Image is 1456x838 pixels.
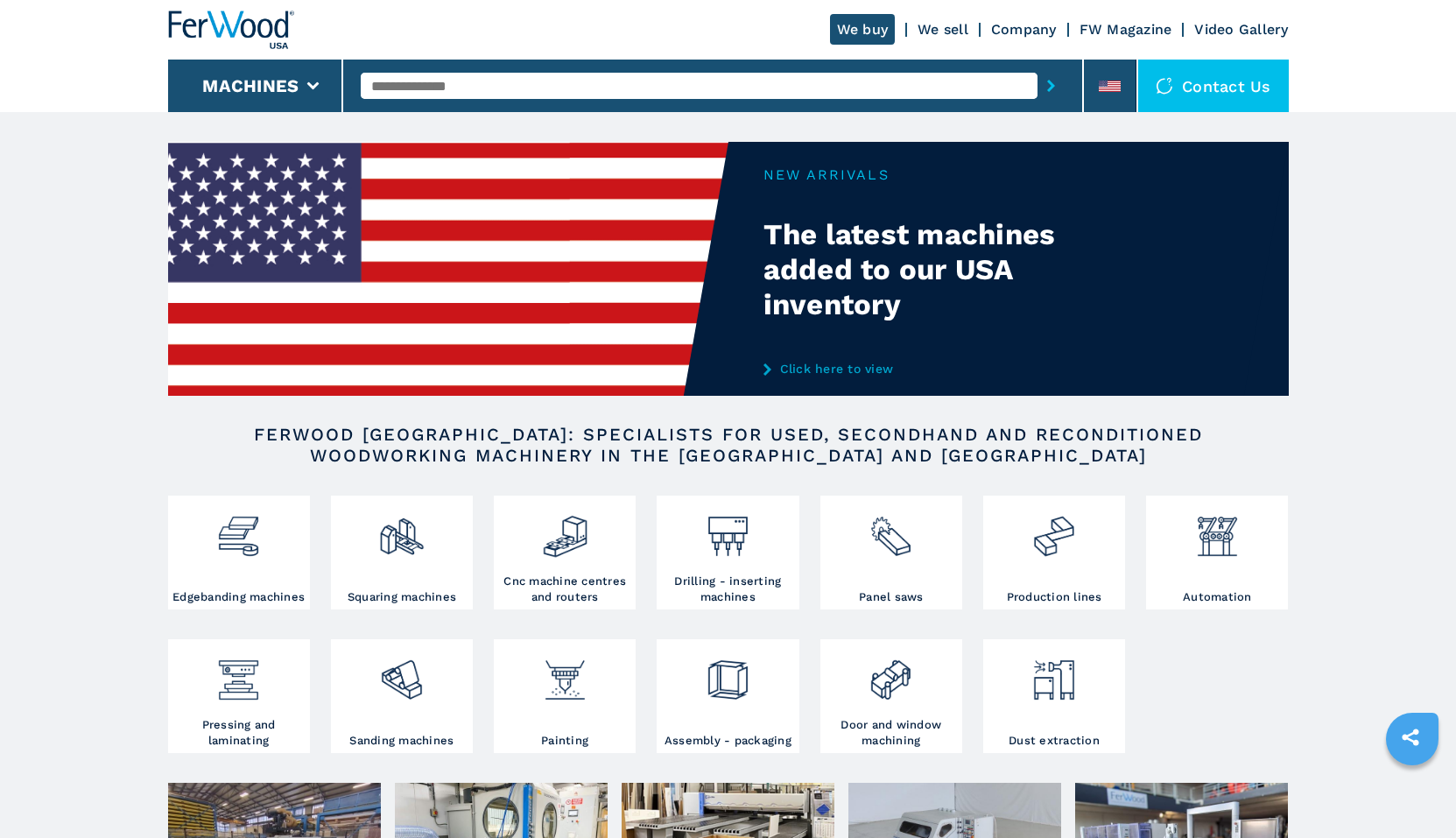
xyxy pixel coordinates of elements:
img: lavorazione_porte_finestre_2.png [868,644,914,703]
img: levigatrici_2.png [378,644,425,703]
img: sezionatrici_2.png [868,500,914,560]
h3: Pressing and laminating [172,717,306,749]
a: Click here to view [763,362,1107,376]
a: Cnc machine centres and routers [494,496,636,609]
h3: Dust extraction [1009,733,1100,749]
h3: Door and window machining [825,717,958,749]
h3: Cnc machine centres and routers [498,574,631,605]
a: Panel saws [820,496,962,609]
img: aspirazione_1.png [1030,644,1077,703]
h2: FERWOOD [GEOGRAPHIC_DATA]: SPECIALISTS FOR USED, SECONDHAND AND RECONDITIONED WOODWORKING MACHINE... [224,424,1233,466]
a: Pressing and laminating [168,639,310,753]
img: foratrici_inseritrici_2.png [705,500,751,560]
img: squadratrici_2.png [378,500,425,560]
img: montaggio_imballaggio_2.png [705,644,751,703]
img: The latest machines added to our USA inventory [168,142,728,396]
a: Drilling - inserting machines [657,496,798,609]
img: pressa-strettoia.png [215,644,262,703]
h3: Drilling - inserting machines [661,574,794,605]
img: centro_di_lavoro_cnc_2.png [542,500,588,560]
a: Production lines [983,496,1125,609]
a: Automation [1146,496,1288,609]
a: We sell [918,21,968,38]
a: FW Magazine [1080,21,1172,38]
h3: Automation [1183,589,1252,605]
a: Edgebanding machines [168,496,310,609]
h3: Edgebanding machines [172,589,305,605]
a: Sanding machines [331,639,473,753]
a: sharethis [1389,715,1432,759]
a: Dust extraction [983,639,1125,753]
a: Squaring machines [331,496,473,609]
img: linee_di_produzione_2.png [1030,500,1077,560]
a: Video Gallery [1194,21,1288,38]
button: Machines [202,75,299,96]
h3: Panel saws [859,589,924,605]
a: We buy [830,14,896,45]
h3: Sanding machines [349,733,454,749]
h3: Assembly - packaging [665,733,791,749]
h3: Production lines [1007,589,1102,605]
div: Contact us [1138,60,1289,112]
a: Door and window machining [820,639,962,753]
a: Company [991,21,1057,38]
h3: Squaring machines [348,589,456,605]
a: Painting [494,639,636,753]
img: automazione.png [1194,500,1241,560]
a: Assembly - packaging [657,639,798,753]
img: Ferwood [168,11,294,49]
img: Contact us [1156,77,1173,95]
img: bordatrici_1.png [215,500,262,560]
img: verniciatura_1.png [542,644,588,703]
button: submit-button [1037,66,1065,106]
h3: Painting [541,733,588,749]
